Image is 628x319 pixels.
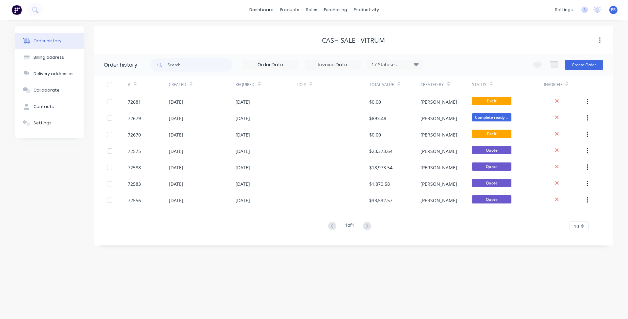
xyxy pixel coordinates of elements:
[235,164,250,171] div: [DATE]
[12,5,22,15] img: Factory
[420,164,457,171] div: [PERSON_NAME]
[169,164,183,171] div: [DATE]
[235,181,250,187] div: [DATE]
[169,148,183,155] div: [DATE]
[420,75,472,94] div: Created By
[15,66,84,82] button: Delivery addresses
[472,82,486,88] div: Status
[369,115,386,122] div: $893.48
[544,82,562,88] div: Invoiced
[169,75,235,94] div: Created
[128,131,141,138] div: 72670
[235,75,297,94] div: Required
[246,5,277,15] a: dashboard
[128,164,141,171] div: 72588
[369,82,394,88] div: Total Value
[322,36,385,44] div: Cash Sale - VITRUM
[169,197,183,204] div: [DATE]
[169,131,183,138] div: [DATE]
[15,49,84,66] button: Billing address
[574,223,579,230] span: 10
[303,5,321,15] div: sales
[169,181,183,187] div: [DATE]
[277,5,303,15] div: products
[34,120,52,126] div: Settings
[350,5,382,15] div: productivity
[34,104,54,110] div: Contacts
[235,131,250,138] div: [DATE]
[128,75,169,94] div: #
[369,75,420,94] div: Total Value
[297,82,306,88] div: PO #
[420,148,457,155] div: [PERSON_NAME]
[34,71,74,77] div: Delivery addresses
[369,148,392,155] div: $23,373.64
[321,5,350,15] div: purchasing
[472,97,511,105] span: Draft
[472,75,544,94] div: Status
[305,60,360,70] input: Invoice Date
[15,82,84,98] button: Collaborate
[544,75,585,94] div: Invoiced
[168,58,233,72] input: Search...
[420,131,457,138] div: [PERSON_NAME]
[369,181,390,187] div: $1,870.58
[420,197,457,204] div: [PERSON_NAME]
[565,60,603,70] button: Create Order
[420,115,457,122] div: [PERSON_NAME]
[420,82,444,88] div: Created By
[611,7,616,13] span: PR
[420,181,457,187] div: [PERSON_NAME]
[34,38,61,44] div: Order history
[128,197,141,204] div: 72556
[243,60,298,70] input: Order Date
[15,98,84,115] button: Contacts
[369,131,381,138] div: $0.00
[472,195,511,203] span: Quote
[551,5,576,15] div: settings
[128,82,130,88] div: #
[472,130,511,138] span: Draft
[128,98,141,105] div: 72681
[472,162,511,171] span: Quote
[369,98,381,105] div: $0.00
[369,197,392,204] div: $33,532.57
[15,33,84,49] button: Order history
[34,54,64,60] div: Billing address
[345,222,354,231] div: 1 of 1
[104,61,137,69] div: Order history
[297,75,369,94] div: PO #
[128,148,141,155] div: 72575
[235,115,250,122] div: [DATE]
[420,98,457,105] div: [PERSON_NAME]
[15,115,84,131] button: Settings
[472,146,511,154] span: Quote
[128,181,141,187] div: 72583
[34,87,59,93] div: Collaborate
[128,115,141,122] div: 72679
[235,82,255,88] div: Required
[472,179,511,187] span: Quote
[368,61,423,68] div: 17 Statuses
[169,98,183,105] div: [DATE]
[369,164,392,171] div: $18,973.54
[472,113,511,121] span: Complete ready ...
[235,98,250,105] div: [DATE]
[169,82,186,88] div: Created
[235,148,250,155] div: [DATE]
[169,115,183,122] div: [DATE]
[235,197,250,204] div: [DATE]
